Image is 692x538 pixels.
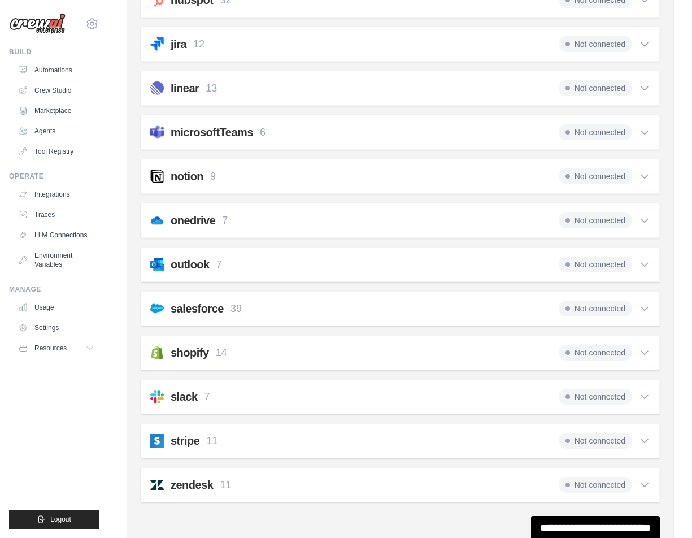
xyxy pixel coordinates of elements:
[210,169,216,184] p: 9
[14,122,99,140] a: Agents
[171,433,199,449] h2: stripe
[559,477,632,493] span: Not connected
[559,345,632,361] span: Not connected
[150,390,164,403] img: slack.svg
[150,170,164,183] img: notion.svg
[14,142,99,160] a: Tool Registry
[171,124,253,140] h2: microsoftTeams
[150,37,164,51] img: jira.svg
[204,389,210,405] p: 7
[171,212,215,228] h2: onedrive
[150,302,164,315] img: salesforce.svg
[9,510,99,529] button: Logout
[559,80,632,96] span: Not connected
[9,172,99,181] div: Operate
[171,477,213,493] h2: zendesk
[222,213,228,228] p: 7
[34,344,67,353] span: Resources
[171,80,199,96] h2: linear
[220,478,231,493] p: 11
[150,214,164,227] img: onedrive.svg
[559,301,632,316] span: Not connected
[559,124,632,140] span: Not connected
[559,168,632,184] span: Not connected
[14,298,99,316] a: Usage
[9,13,66,34] img: Logo
[216,257,222,272] p: 7
[171,389,198,405] h2: slack
[206,433,217,449] p: 11
[260,125,266,140] p: 6
[150,81,164,95] img: linear.svg
[14,185,99,203] a: Integrations
[559,433,632,449] span: Not connected
[230,301,242,316] p: 39
[150,258,164,271] img: outlook.svg
[14,61,99,79] a: Automations
[150,434,164,448] img: stripe.svg
[50,515,71,524] span: Logout
[14,81,99,99] a: Crew Studio
[14,339,99,357] button: Resources
[193,37,204,52] p: 12
[559,212,632,228] span: Not connected
[14,102,99,120] a: Marketplace
[14,206,99,224] a: Traces
[150,478,164,492] img: zendesk.svg
[14,226,99,244] a: LLM Connections
[171,301,224,316] h2: salesforce
[14,319,99,337] a: Settings
[9,285,99,294] div: Manage
[171,257,210,272] h2: outlook
[171,168,203,184] h2: notion
[9,47,99,57] div: Build
[559,389,632,405] span: Not connected
[171,345,209,361] h2: shopify
[150,346,164,359] img: shopify.svg
[171,36,186,52] h2: jira
[14,246,99,274] a: Environment Variables
[150,125,164,139] img: microsoftTeams.svg
[216,345,227,361] p: 14
[559,36,632,52] span: Not connected
[206,81,217,96] p: 13
[559,257,632,272] span: Not connected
